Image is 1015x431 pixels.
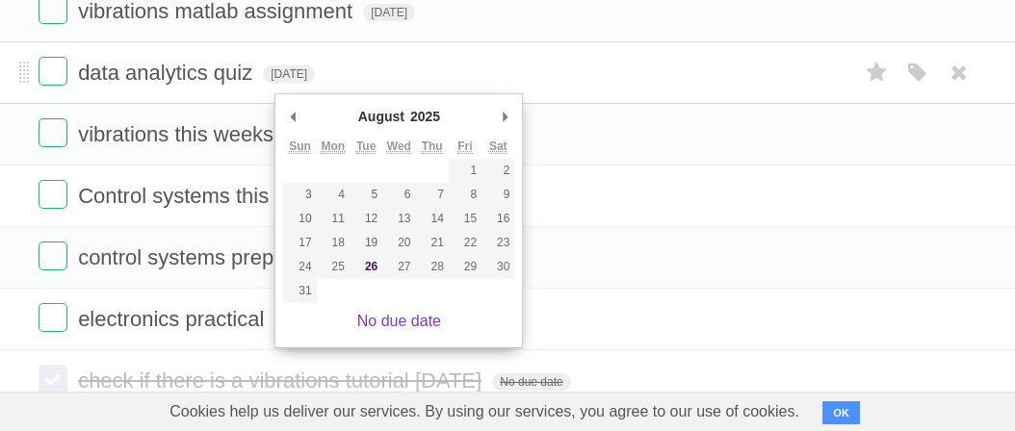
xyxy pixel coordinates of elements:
[382,231,415,255] button: 20
[356,139,376,154] abbr: Tuesday
[78,184,396,208] span: Control systems this week videos
[822,401,860,424] button: OK
[357,313,441,329] a: No due date
[283,255,316,279] button: 24
[481,255,514,279] button: 30
[39,118,67,147] label: Done
[39,241,67,270] label: Done
[350,231,382,255] button: 19
[350,255,382,279] button: 26
[387,139,411,154] abbr: Wednesday
[859,57,896,89] label: Star task
[283,102,302,131] button: Previous Month
[78,122,329,146] span: vibrations this weeks work
[317,183,350,207] button: 4
[283,183,316,207] button: 3
[481,183,514,207] button: 9
[78,307,269,331] span: electronics practical
[489,139,507,154] abbr: Saturday
[481,159,514,183] button: 2
[382,183,415,207] button: 6
[283,279,316,303] button: 31
[283,231,316,255] button: 17
[492,373,570,391] span: No due date
[317,255,350,279] button: 25
[263,65,315,83] span: [DATE]
[350,207,382,231] button: 12
[449,183,481,207] button: 8
[39,303,67,332] label: Done
[39,57,67,86] label: Done
[283,207,316,231] button: 10
[78,61,257,85] span: data analytics quiz
[355,102,407,131] div: August
[457,139,472,154] abbr: Friday
[449,207,481,231] button: 15
[416,183,449,207] button: 7
[363,4,415,21] span: [DATE]
[39,180,67,209] label: Done
[289,139,311,154] abbr: Sunday
[317,231,350,255] button: 18
[78,245,278,269] span: control systems prep
[481,231,514,255] button: 23
[350,183,382,207] button: 5
[422,139,443,154] abbr: Thursday
[39,365,67,393] label: Done
[382,207,415,231] button: 13
[449,231,481,255] button: 22
[416,207,449,231] button: 14
[317,207,350,231] button: 11
[416,255,449,279] button: 28
[321,139,345,154] abbr: Monday
[150,393,819,431] span: Cookies help us deliver our services. By using our services, you agree to our use of cookies.
[495,102,514,131] button: Next Month
[449,159,481,183] button: 1
[449,255,481,279] button: 29
[481,207,514,231] button: 16
[416,231,449,255] button: 21
[382,255,415,279] button: 27
[78,368,486,393] span: check if there is a vibrations tutorial [DATE]
[407,102,443,131] div: 2025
